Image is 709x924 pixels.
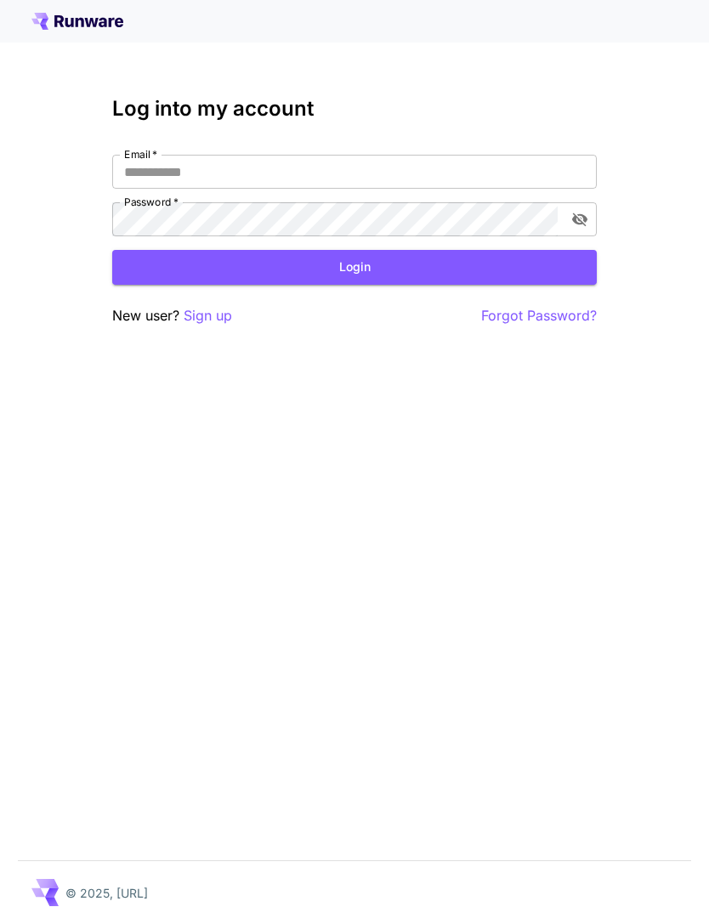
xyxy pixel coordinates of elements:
p: New user? [112,305,232,326]
button: Login [112,250,597,285]
h3: Log into my account [112,97,597,121]
label: Password [124,195,179,209]
p: © 2025, [URL] [65,884,148,902]
label: Email [124,147,157,162]
button: toggle password visibility [564,204,595,235]
button: Sign up [184,305,232,326]
button: Forgot Password? [481,305,597,326]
